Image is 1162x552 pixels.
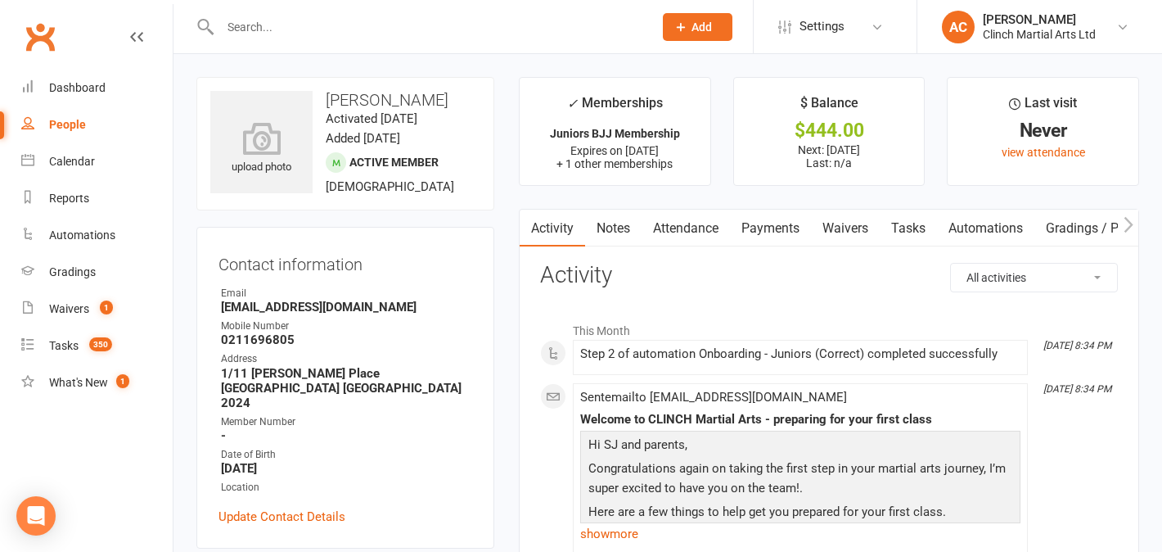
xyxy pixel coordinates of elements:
div: $444.00 [749,122,910,139]
span: Active member [349,156,439,169]
strong: 0211696805 [221,333,472,347]
a: Reports [21,180,173,217]
time: Activated [DATE] [326,111,417,126]
div: Tasks [49,339,79,352]
button: Add [663,13,732,41]
span: Settings [799,8,844,45]
span: + 1 other memberships [556,157,673,170]
div: AC [942,11,975,43]
div: Mobile Number [221,319,472,334]
a: Attendance [642,210,730,247]
div: Clinch Martial Arts Ltd [983,27,1096,42]
div: Open Intercom Messenger [16,496,56,536]
a: Notes [585,210,642,247]
strong: Juniors BJJ Membership [550,127,680,140]
span: Expires on [DATE] [570,144,659,157]
div: Location [221,480,472,495]
li: This Month [540,314,1118,340]
div: Member Number [221,414,472,430]
i: ✓ [567,96,578,111]
p: Hi SJ and parents, [584,435,1016,459]
div: Step 2 of automation Onboarding - Juniors (Correct) completed successfully [580,347,1020,361]
a: Clubworx [20,16,61,57]
a: Waivers 1 [21,291,173,328]
div: Calendar [49,155,95,168]
div: [PERSON_NAME] [983,12,1096,27]
a: view attendance [1002,146,1085,159]
a: show more [580,523,1020,545]
span: 1 [116,374,129,388]
a: Calendar [21,143,173,180]
span: 350 [89,337,112,351]
a: Tasks 350 [21,328,173,364]
div: Welcome to CLINCH Martial Arts - preparing for your first class [580,413,1020,427]
input: Search... [215,16,642,38]
strong: - [221,428,472,443]
div: Memberships [567,93,663,123]
div: Address [221,351,472,367]
a: Activity [520,210,585,247]
span: Here are a few things to help get you prepared for your first class. [588,504,946,519]
div: Reports [49,192,89,205]
span: Sent email to [EMAIL_ADDRESS][DOMAIN_NAME] [580,390,847,405]
a: Dashboard [21,70,173,106]
time: Added [DATE] [326,131,400,146]
span: Congratulations again on taking the first step in your martial arts journey, I’m super excited to... [588,461,1006,495]
strong: [DATE] [221,461,472,476]
strong: 1/11 [PERSON_NAME] Place [GEOGRAPHIC_DATA] [GEOGRAPHIC_DATA] 2024 [221,366,472,410]
div: Email [221,286,472,301]
i: [DATE] 8:34 PM [1043,383,1111,395]
a: Waivers [811,210,880,247]
div: Gradings [49,265,96,278]
a: Automations [937,210,1034,247]
i: [DATE] 8:34 PM [1043,340,1111,351]
h3: Contact information [218,249,472,274]
span: [DEMOGRAPHIC_DATA] [326,179,454,194]
div: Never [962,122,1124,139]
div: $ Balance [800,93,858,122]
a: Tasks [880,210,937,247]
div: Automations [49,228,115,242]
div: Date of Birth [221,447,472,463]
a: Payments [730,210,811,247]
div: What's New [49,376,108,389]
div: Dashboard [49,81,106,94]
a: What's New1 [21,364,173,401]
p: Next: [DATE] Last: n/a [749,143,910,170]
div: upload photo [210,122,313,176]
strong: [EMAIL_ADDRESS][DOMAIN_NAME] [221,300,472,314]
a: Automations [21,217,173,254]
div: Last visit [1009,93,1077,122]
span: Add [691,20,712,34]
a: Update Contact Details [218,507,345,527]
div: Waivers [49,302,89,315]
a: Gradings [21,254,173,291]
a: People [21,106,173,143]
h3: [PERSON_NAME] [210,91,480,109]
div: People [49,118,86,131]
h3: Activity [540,263,1118,288]
span: 1 [100,301,113,314]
